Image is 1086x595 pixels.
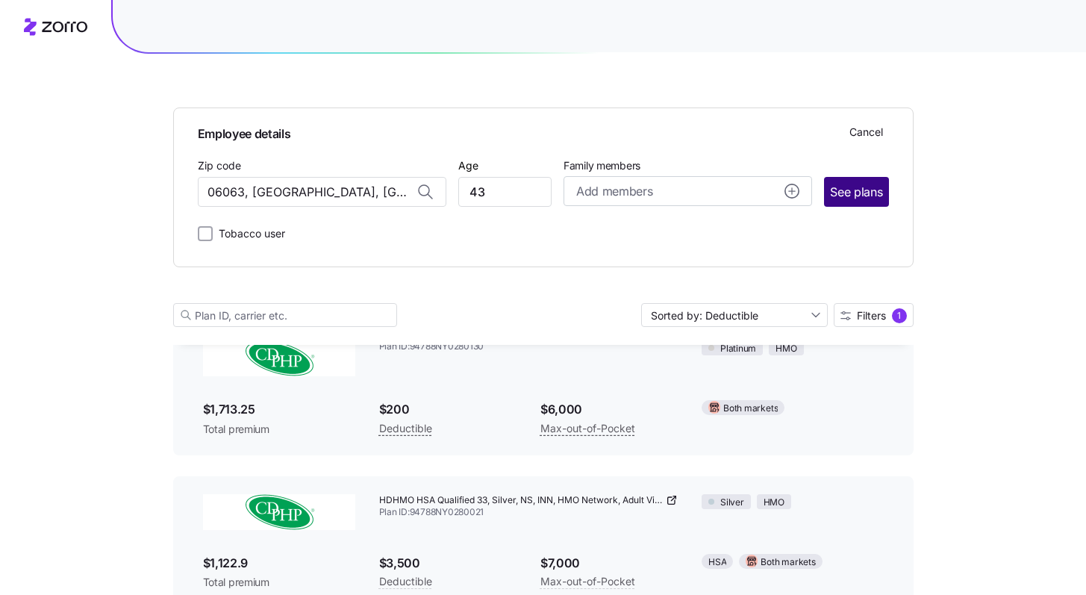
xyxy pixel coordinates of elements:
span: Total premium [203,422,355,437]
span: Both markets [761,555,815,570]
span: Add members [576,182,652,201]
span: Platinum [720,342,756,356]
label: Age [458,158,478,174]
span: HMO [764,496,784,510]
label: Tobacco user [213,225,285,243]
button: Filters1 [834,303,914,327]
input: Sort by [641,303,828,327]
span: Family members [564,158,812,173]
label: Zip code [198,158,241,174]
span: See plans [830,183,882,202]
span: HMO [776,342,796,356]
span: $7,000 [540,554,678,573]
span: $1,713.25 [203,400,355,419]
span: Deductible [379,420,432,437]
span: $200 [379,400,517,419]
span: HDHMO HSA Qualified 33, Silver, NS, INN, HMO Network, Adult Vision, [MEDICAL_DATA], Wellness DP FP [379,494,664,507]
span: Cancel [849,125,883,140]
button: Cancel [843,120,889,144]
span: Both markets [723,402,778,416]
button: See plans [824,177,888,207]
span: Silver [720,496,744,510]
span: $1,122.9 [203,554,355,573]
img: CDPHP [203,494,355,530]
input: Zip code [198,177,446,207]
span: $3,500 [379,554,517,573]
span: Max-out-of-Pocket [540,573,635,591]
input: Age [458,177,552,207]
span: Deductible [379,573,432,591]
span: Plan ID: 94788NY0280130 [379,340,678,353]
span: Filters [857,311,886,321]
span: HSA [708,555,726,570]
img: CDPHP [203,340,355,376]
span: Employee details [198,120,291,143]
span: Plan ID: 94788NY0280021 [379,506,678,519]
input: Plan ID, carrier etc. [173,303,397,327]
div: 1 [892,308,907,323]
svg: add icon [784,184,799,199]
span: Total premium [203,575,355,590]
span: Max-out-of-Pocket [540,420,635,437]
span: $6,000 [540,400,678,419]
button: Add membersadd icon [564,176,812,206]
